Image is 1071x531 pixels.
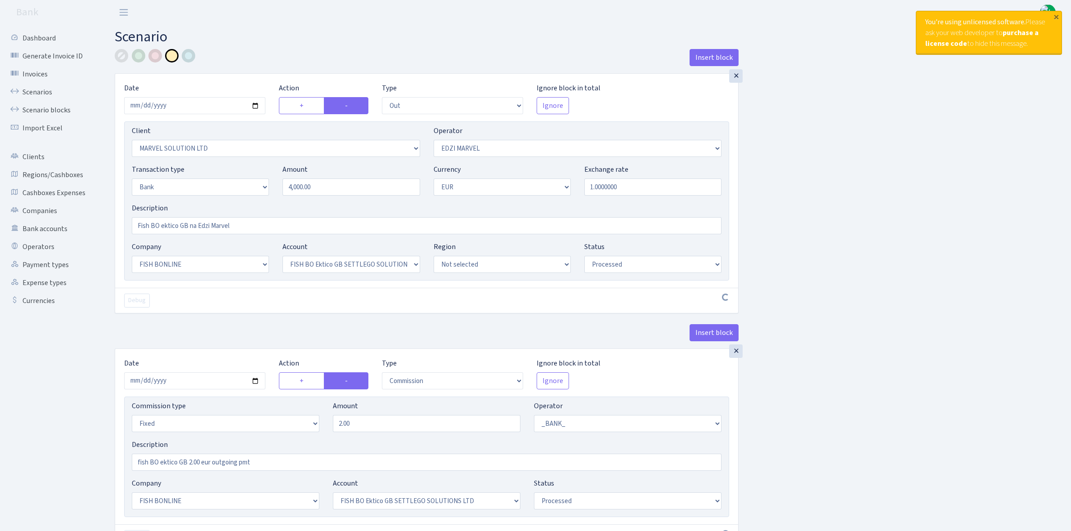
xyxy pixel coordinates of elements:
label: Company [132,478,161,489]
a: V [1040,4,1056,20]
div: × [729,344,743,358]
label: Description [132,439,168,450]
button: Ignore [537,97,569,114]
label: Type [382,358,397,369]
a: Scenarios [4,83,94,101]
a: Currencies [4,292,94,310]
a: Import Excel [4,119,94,137]
label: Exchange rate [584,164,628,175]
a: Scenario blocks [4,101,94,119]
label: + [279,372,325,389]
label: Date [124,358,139,369]
div: × [729,69,743,83]
label: - [324,97,368,114]
label: Operator [534,401,563,411]
span: Scenario [115,27,167,47]
button: Toggle navigation [112,5,135,20]
button: Debug [124,294,150,308]
label: Commission type [132,401,186,411]
a: Bank accounts [4,220,94,238]
button: Ignore [537,372,569,389]
label: Transaction type [132,164,184,175]
label: Account [333,478,358,489]
div: × [1052,12,1061,21]
label: Ignore block in total [537,358,600,369]
label: Amount [333,401,358,411]
a: Payment types [4,256,94,274]
label: + [279,97,325,114]
label: Operator [434,125,462,136]
div: Please ask your web developer to to hide this message. [916,11,1062,54]
label: Date [124,83,139,94]
a: Invoices [4,65,94,83]
button: Insert block [690,324,739,341]
a: Cashboxes Expenses [4,184,94,202]
strong: You're using unlicensed software. [925,17,1026,27]
label: Ignore block in total [537,83,600,94]
button: Insert block [690,49,739,66]
label: Status [534,478,554,489]
label: Type [382,83,397,94]
a: Operators [4,238,94,256]
label: Company [132,241,161,252]
label: Action [279,358,299,369]
img: Vivio [1040,4,1056,20]
a: Dashboard [4,29,94,47]
a: Companies [4,202,94,220]
a: Generate Invoice ID [4,47,94,65]
label: - [324,372,368,389]
label: Account [282,241,308,252]
label: Client [132,125,151,136]
label: Currency [434,164,461,175]
label: Region [434,241,456,252]
label: Status [584,241,605,252]
label: Action [279,83,299,94]
label: Amount [282,164,308,175]
a: Expense types [4,274,94,292]
label: Description [132,203,168,214]
a: Clients [4,148,94,166]
a: Regions/Cashboxes [4,166,94,184]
